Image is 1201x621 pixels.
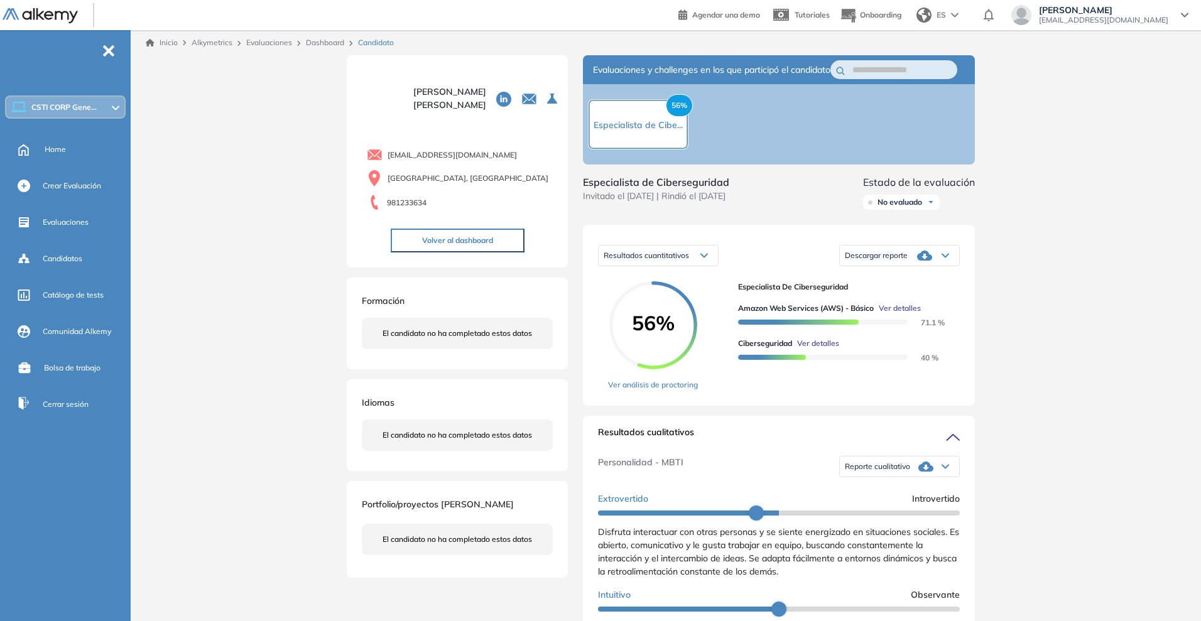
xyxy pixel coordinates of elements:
a: Dashboard [306,38,344,47]
span: Formación [362,295,405,306]
span: Intuitivo [598,588,631,602]
span: Resultados cualitativos [598,426,694,446]
button: Ver detalles [874,303,921,314]
span: Especialista de Cibe... [594,119,683,131]
span: Portfolio/proyectos [PERSON_NAME] [362,499,514,510]
span: Cerrar sesión [43,399,89,410]
span: Tutoriales [795,10,830,19]
span: Especialista de Ciberseguridad [738,281,950,293]
img: world [916,8,932,23]
span: Alkymetrics [192,38,232,47]
span: Estado de la evaluación [863,175,975,190]
span: Candidatos [43,253,82,264]
img: PROFILE_MENU_LOGO_USER [362,75,408,122]
span: [PERSON_NAME] [1039,5,1168,15]
span: 56% [609,313,697,333]
span: Observante [911,588,960,602]
span: 981233634 [387,197,427,208]
span: Evaluaciones [43,217,89,228]
span: ES [937,9,946,21]
img: arrow [951,13,959,18]
span: Especialista de Ciberseguridad [583,175,729,190]
span: Comunidad Alkemy [43,326,111,337]
span: Ciberseguridad [738,338,792,349]
span: 56% [666,94,693,117]
span: El candidato no ha completado estos datos [383,534,532,545]
button: Onboarding [840,2,901,29]
a: Agendar una demo [678,6,760,21]
span: [EMAIL_ADDRESS][DOMAIN_NAME] [388,149,517,161]
span: Idiomas [362,397,394,408]
span: Ver detalles [879,303,921,314]
span: El candidato no ha completado estos datos [383,328,532,339]
span: Evaluaciones y challenges en los que participó el candidato [593,63,830,77]
span: Crear Evaluación [43,180,101,192]
span: No evaluado [878,197,922,207]
span: Candidato [358,37,394,48]
a: Ver análisis de proctoring [608,379,698,391]
span: Home [45,144,66,155]
a: Evaluaciones [246,38,292,47]
span: 40 % [906,353,938,362]
button: Ver detalles [792,338,839,349]
span: Descargar reporte [845,251,908,261]
span: Agendar una demo [692,10,760,19]
img: Logo [3,8,78,24]
span: Disfruta interactuar con otras personas y se siente energizado en situaciones sociales. Es abiert... [598,526,959,577]
button: Volver al dashboard [391,229,524,252]
span: Onboarding [860,10,901,19]
span: [PERSON_NAME] [PERSON_NAME] [413,85,486,112]
span: 71.1 % [906,318,945,327]
span: Introvertido [912,492,960,505]
span: CSTI CORP Gene... [31,102,97,112]
span: Bolsa de trabajo [44,362,101,374]
span: Ver detalles [797,338,839,349]
span: Invitado el [DATE] | Rindió el [DATE] [583,190,729,203]
span: Amazon Web Services (AWS) - Básico [738,303,874,314]
span: [EMAIL_ADDRESS][DOMAIN_NAME] [1039,15,1168,25]
span: Personalidad - MBTI [598,456,683,477]
span: El candidato no ha completado estos datos [383,429,532,441]
span: Catálogo de tests [43,289,104,301]
a: Inicio [146,37,178,48]
span: Resultados cuantitativos [604,251,689,260]
span: Reporte cualitativo [845,462,910,472]
img: Ícono de flecha [927,198,935,206]
span: Extrovertido [598,492,648,505]
span: [GEOGRAPHIC_DATA], [GEOGRAPHIC_DATA] [388,173,548,184]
